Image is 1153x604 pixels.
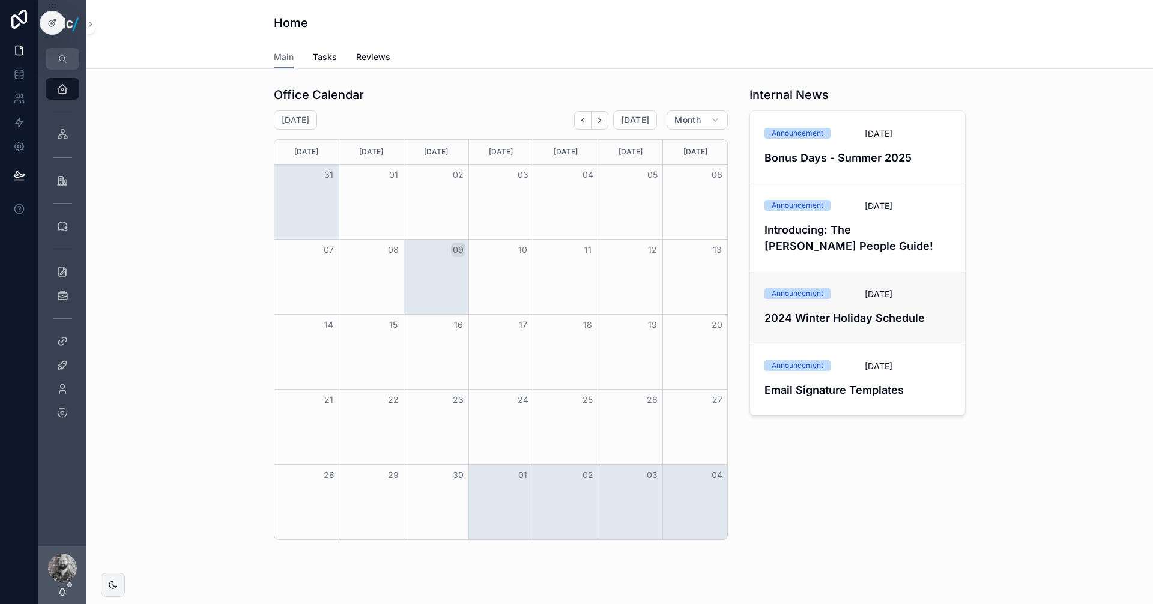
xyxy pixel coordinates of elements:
[574,111,592,130] button: Back
[772,200,823,211] div: Announcement
[750,111,965,183] a: Announcement[DATE]Bonus Days - Summer 2025
[645,393,659,407] button: 26
[451,168,465,182] button: 02
[313,51,337,63] span: Tasks
[451,243,465,257] button: 09
[356,51,390,63] span: Reviews
[274,139,728,540] div: Month View
[581,168,595,182] button: 04
[865,200,951,212] span: [DATE]
[386,318,401,332] button: 15
[276,140,337,164] div: [DATE]
[750,343,965,415] a: Announcement[DATE]Email Signature Templates
[613,110,657,130] button: [DATE]
[386,243,401,257] button: 08
[471,140,531,164] div: [DATE]
[710,168,724,182] button: 06
[356,46,390,70] a: Reviews
[581,468,595,482] button: 02
[386,468,401,482] button: 29
[645,318,659,332] button: 19
[710,318,724,332] button: 20
[710,468,724,482] button: 04
[581,243,595,257] button: 11
[322,393,336,407] button: 21
[764,149,951,166] h4: Bonus Days - Summer 2025
[386,168,401,182] button: 01
[592,111,608,130] button: Next
[451,318,465,332] button: 16
[764,310,951,326] h4: 2024 Winter Holiday Schedule
[313,46,337,70] a: Tasks
[645,168,659,182] button: 05
[772,360,823,371] div: Announcement
[710,243,724,257] button: 13
[516,168,530,182] button: 03
[406,140,467,164] div: [DATE]
[516,243,530,257] button: 10
[322,168,336,182] button: 31
[772,128,823,139] div: Announcement
[38,70,86,439] div: scrollable content
[386,393,401,407] button: 22
[516,393,530,407] button: 24
[274,14,308,31] h1: Home
[274,46,294,69] a: Main
[274,51,294,63] span: Main
[341,140,402,164] div: [DATE]
[600,140,661,164] div: [DATE]
[865,128,951,140] span: [DATE]
[516,318,530,332] button: 17
[772,288,823,299] div: Announcement
[322,468,336,482] button: 28
[645,468,659,482] button: 03
[674,115,701,125] span: Month
[451,468,465,482] button: 30
[665,140,725,164] div: [DATE]
[764,382,951,398] h4: Email Signature Templates
[282,114,309,126] h2: [DATE]
[581,393,595,407] button: 25
[322,243,336,257] button: 07
[865,288,951,300] span: [DATE]
[749,86,829,103] h1: Internal News
[750,183,965,271] a: Announcement[DATE]Introducing: The [PERSON_NAME] People Guide!
[710,393,724,407] button: 27
[645,243,659,257] button: 12
[750,271,965,343] a: Announcement[DATE]2024 Winter Holiday Schedule
[621,115,649,125] span: [DATE]
[516,468,530,482] button: 01
[667,110,728,130] button: Month
[274,86,364,103] h1: Office Calendar
[451,393,465,407] button: 23
[322,318,336,332] button: 14
[581,318,595,332] button: 18
[535,140,596,164] div: [DATE]
[865,360,951,372] span: [DATE]
[764,222,951,254] h4: Introducing: The [PERSON_NAME] People Guide!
